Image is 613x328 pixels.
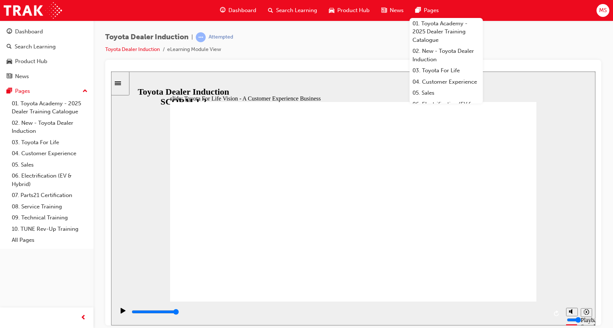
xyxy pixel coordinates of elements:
[214,3,262,18] a: guage-iconDashboard
[209,34,233,41] div: Attempted
[3,84,91,98] button: Pages
[410,87,483,99] a: 05. Sales
[410,99,483,118] a: 06. Electrification (EV & Hybrid)
[470,245,481,259] div: Playback Speed
[410,18,483,46] a: 01. Toyota Academy - 2025 Dealer Training Catalogue
[599,6,607,15] span: MS
[424,6,439,15] span: Pages
[9,201,91,212] a: 08. Service Training
[9,190,91,201] a: 07. Parts21 Certification
[323,3,375,18] a: car-iconProduct Hub
[9,137,91,148] a: 03. Toyota For Life
[4,236,16,248] button: Play (Ctrl+Alt+P)
[21,237,68,243] input: slide progress
[9,234,91,246] a: All Pages
[456,245,503,251] input: volume
[7,73,12,80] span: news-icon
[410,3,445,18] a: pages-iconPages
[451,230,481,254] div: misc controls
[410,65,483,76] a: 03. Toyota For Life
[228,6,256,15] span: Dashboard
[4,2,62,19] img: Trak
[191,33,193,41] span: |
[9,117,91,137] a: 02. New - Toyota Dealer Induction
[268,6,273,15] span: search-icon
[390,6,404,15] span: News
[15,87,30,95] div: Pages
[415,6,421,15] span: pages-icon
[220,6,225,15] span: guage-icon
[375,3,410,18] a: news-iconNews
[7,29,12,35] span: guage-icon
[3,40,91,54] a: Search Learning
[9,148,91,159] a: 04. Customer Experience
[440,237,451,248] button: Replay (Ctrl+Alt+R)
[410,45,483,65] a: 02. New - Toyota Dealer Induction
[167,45,221,54] li: eLearning Module View
[3,70,91,83] a: News
[276,6,317,15] span: Search Learning
[15,43,56,51] div: Search Learning
[329,6,334,15] span: car-icon
[82,87,88,96] span: up-icon
[7,58,12,65] span: car-icon
[9,223,91,235] a: 10. TUNE Rev-Up Training
[337,6,370,15] span: Product Hub
[7,44,12,50] span: search-icon
[455,236,467,245] button: Mute (Ctrl+Alt+M)
[196,32,206,42] span: learningRecordVerb_ATTEMPT-icon
[4,230,451,254] div: playback controls
[105,46,160,52] a: Toyota Dealer Induction
[105,33,188,41] span: Toyota Dealer Induction
[410,76,483,88] a: 04. Customer Experience
[7,88,12,95] span: pages-icon
[9,98,91,117] a: 01. Toyota Academy - 2025 Dealer Training Catalogue
[15,28,43,36] div: Dashboard
[381,6,387,15] span: news-icon
[9,212,91,223] a: 09. Technical Training
[15,72,29,81] div: News
[81,313,86,322] span: prev-icon
[3,25,91,39] a: Dashboard
[3,55,91,68] a: Product Hub
[3,23,91,84] button: DashboardSearch LearningProduct HubNews
[15,57,47,66] div: Product Hub
[9,170,91,190] a: 06. Electrification (EV & Hybrid)
[597,4,609,17] button: MS
[9,159,91,171] a: 05. Sales
[262,3,323,18] a: search-iconSearch Learning
[470,237,481,245] button: Playback speed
